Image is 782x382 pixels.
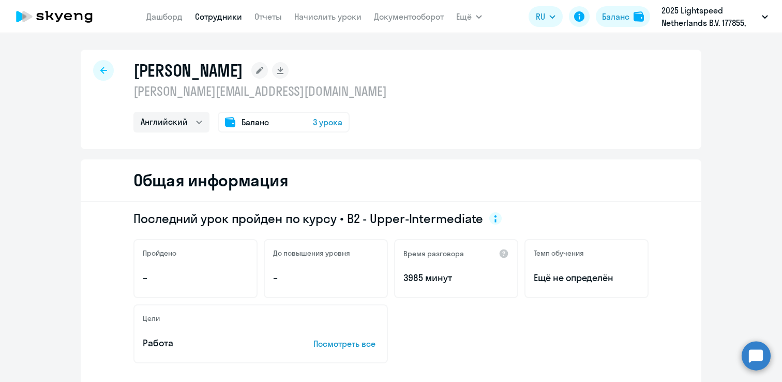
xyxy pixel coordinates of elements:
p: – [143,271,248,285]
button: RU [529,6,563,27]
span: Ещё не определён [534,271,639,285]
h5: Цели [143,314,160,323]
span: Баланс [242,116,269,128]
h1: [PERSON_NAME] [133,60,243,81]
div: Баланс [602,10,629,23]
h5: Пройдено [143,248,176,258]
span: RU [536,10,545,23]
a: Отчеты [254,11,282,22]
a: Начислить уроки [294,11,362,22]
p: 3985 минут [403,271,509,285]
p: 2025 Lightspeed Netherlands B.V. 177855, [GEOGRAPHIC_DATA], ООО [661,4,758,29]
h2: Общая информация [133,170,288,190]
a: Сотрудники [195,11,242,22]
button: Балансbalance [596,6,650,27]
p: [PERSON_NAME][EMAIL_ADDRESS][DOMAIN_NAME] [133,83,387,99]
h5: Темп обучения [534,248,584,258]
h5: Время разговора [403,249,464,258]
h5: До повышения уровня [273,248,350,258]
span: Ещё [456,10,472,23]
p: Работа [143,336,281,350]
button: Ещё [456,6,482,27]
a: Документооборот [374,11,444,22]
p: – [273,271,379,285]
p: Посмотреть все [313,337,379,350]
button: 2025 Lightspeed Netherlands B.V. 177855, [GEOGRAPHIC_DATA], ООО [656,4,773,29]
span: 3 урока [313,116,342,128]
span: Последний урок пройден по курсу • B2 - Upper-Intermediate [133,210,483,227]
img: balance [634,11,644,22]
a: Дашборд [146,11,183,22]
